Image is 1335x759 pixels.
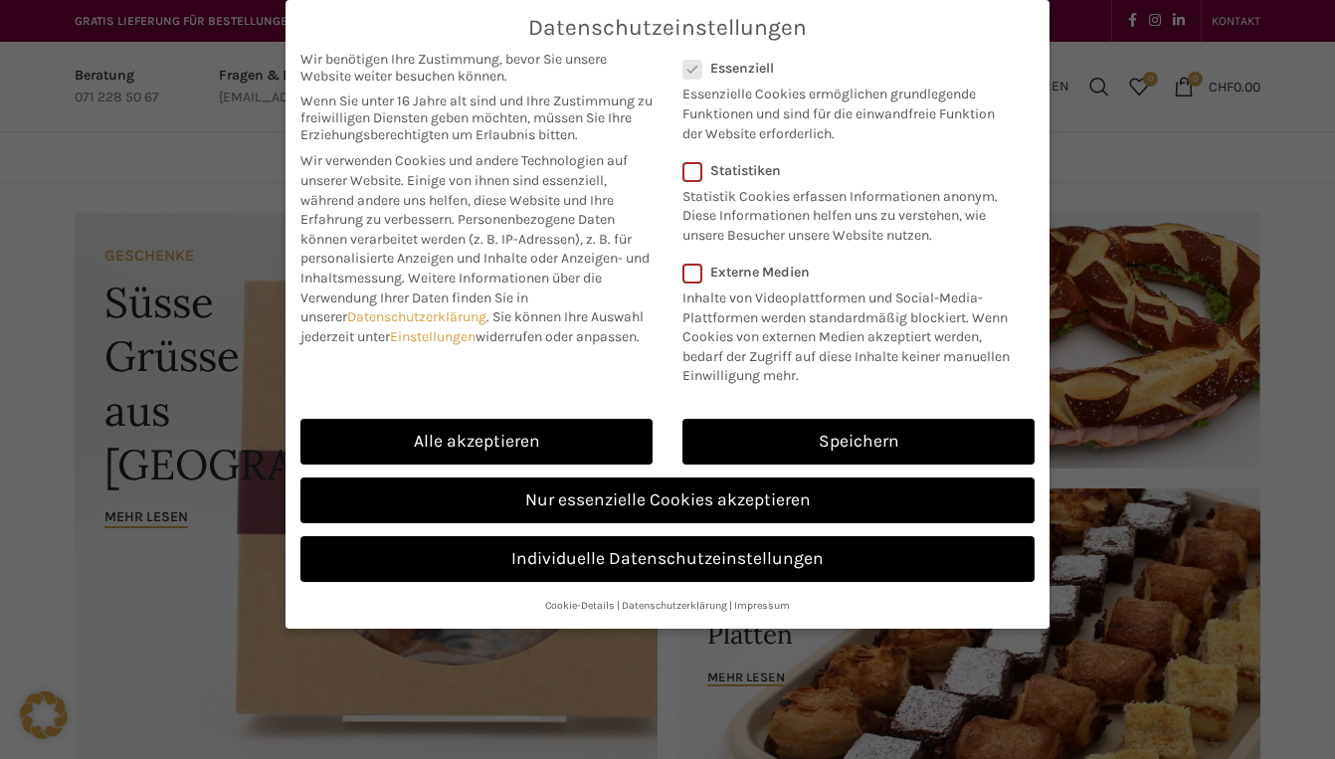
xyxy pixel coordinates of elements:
[300,93,653,143] span: Wenn Sie unter 16 Jahre alt sind und Ihre Zustimmung zu freiwilligen Diensten geben möchten, müss...
[682,179,1009,246] p: Statistik Cookies erfassen Informationen anonym. Diese Informationen helfen uns zu verstehen, wie...
[682,60,1009,77] label: Essenziell
[300,211,650,286] span: Personenbezogene Daten können verarbeitet werden (z. B. IP-Adressen), z. B. für personalisierte A...
[300,308,644,345] span: Sie können Ihre Auswahl jederzeit unter widerrufen oder anpassen.
[734,599,790,612] a: Impressum
[682,419,1035,465] a: Speichern
[682,264,1022,281] label: Externe Medien
[545,599,615,612] a: Cookie-Details
[300,536,1035,582] a: Individuelle Datenschutzeinstellungen
[300,152,628,228] span: Wir verwenden Cookies und andere Technologien auf unserer Website. Einige von ihnen sind essenzie...
[300,51,653,85] span: Wir benötigen Ihre Zustimmung, bevor Sie unsere Website weiter besuchen können.
[682,281,1022,386] p: Inhalte von Videoplattformen und Social-Media-Plattformen werden standardmäßig blockiert. Wenn Co...
[622,599,727,612] a: Datenschutzerklärung
[682,162,1009,179] label: Statistiken
[300,270,602,325] span: Weitere Informationen über die Verwendung Ihrer Daten finden Sie in unserer .
[300,419,653,465] a: Alle akzeptieren
[682,77,1009,143] p: Essenzielle Cookies ermöglichen grundlegende Funktionen und sind für die einwandfreie Funktion de...
[528,15,807,41] span: Datenschutzeinstellungen
[300,477,1035,523] a: Nur essenzielle Cookies akzeptieren
[390,328,476,345] a: Einstellungen
[347,308,486,325] a: Datenschutzerklärung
